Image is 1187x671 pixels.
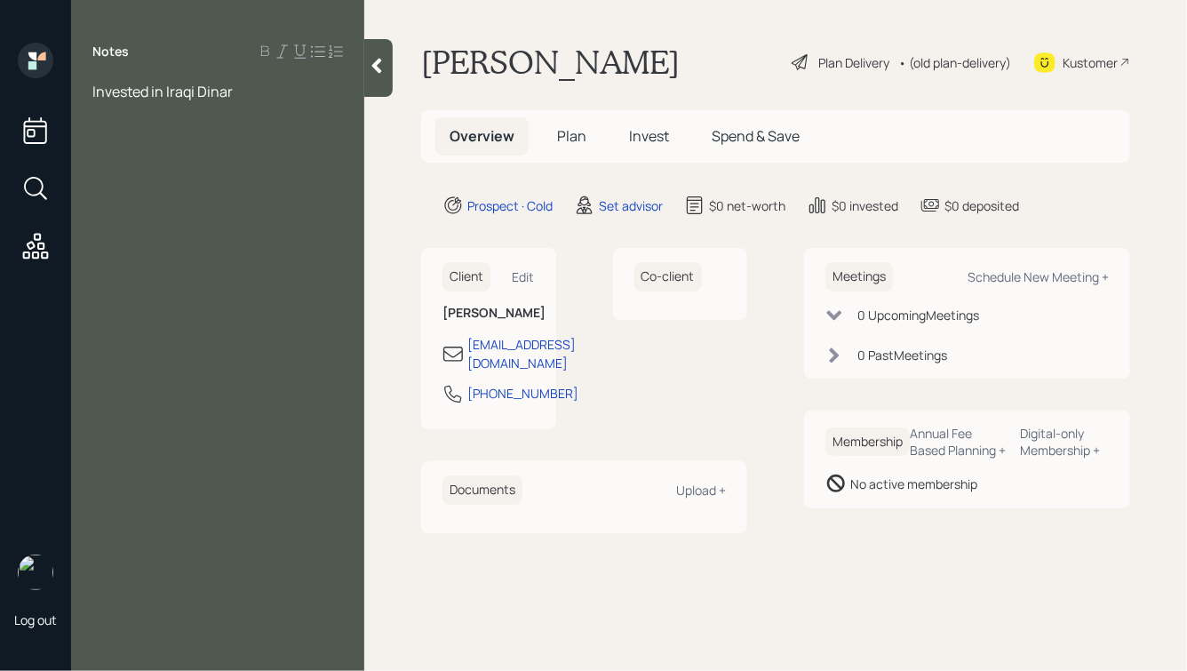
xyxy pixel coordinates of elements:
h6: Meetings [825,262,893,292]
h6: Client [442,262,490,292]
span: Invest [629,126,669,146]
div: Digital-only Membership + [1021,425,1109,459]
h6: [PERSON_NAME] [442,306,535,321]
h6: Co-client [634,262,702,292]
div: 0 Upcoming Meeting s [857,306,979,324]
div: Schedule New Meeting + [968,268,1109,285]
div: [PHONE_NUMBER] [467,384,578,403]
label: Notes [92,43,129,60]
h1: [PERSON_NAME] [421,43,680,82]
div: [EMAIL_ADDRESS][DOMAIN_NAME] [467,335,576,372]
div: 0 Past Meeting s [857,346,947,364]
div: $0 deposited [944,196,1019,215]
div: No active membership [850,475,977,493]
img: hunter_neumayer.jpg [18,555,53,590]
div: Upload + [676,482,726,499]
div: Annual Fee Based Planning + [910,425,1007,459]
span: Invested in Iraqi Dinar [92,82,233,101]
div: • (old plan-delivery) [898,53,1011,72]
div: Set advisor [599,196,663,215]
h6: Membership [825,427,910,457]
div: $0 net-worth [709,196,785,215]
div: Plan Delivery [818,53,889,72]
span: Overview [450,126,514,146]
div: Kustomer [1063,53,1118,72]
div: Log out [14,611,57,628]
div: Edit [513,268,535,285]
span: Spend & Save [712,126,800,146]
span: Plan [557,126,586,146]
div: $0 invested [832,196,898,215]
div: Prospect · Cold [467,196,553,215]
h6: Documents [442,475,522,505]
